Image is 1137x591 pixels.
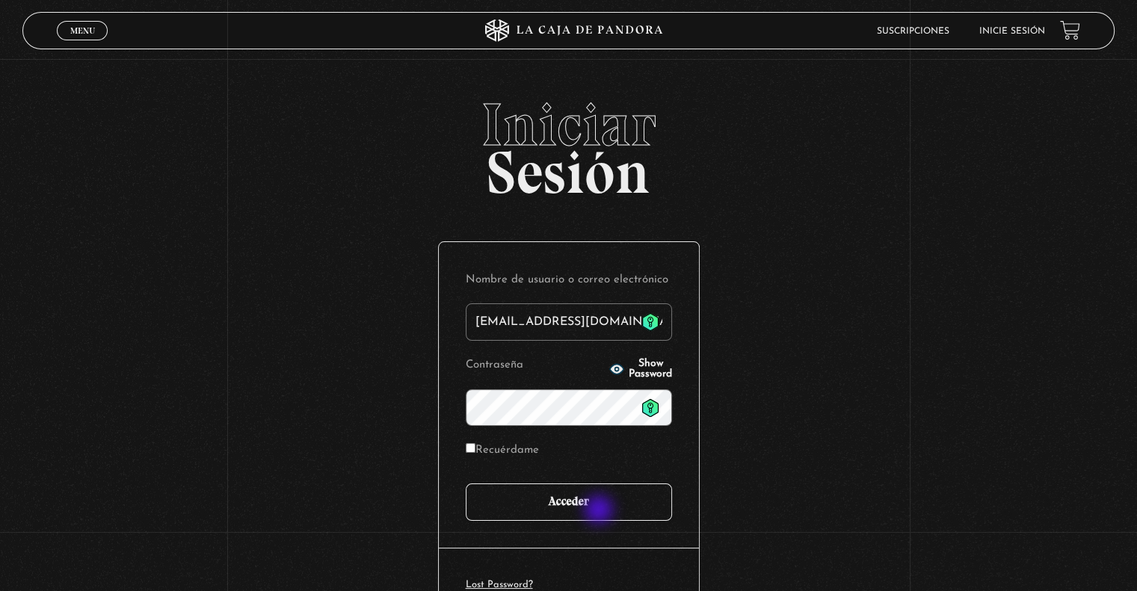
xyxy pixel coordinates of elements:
button: Show Password [609,359,672,380]
span: Iniciar [22,95,1114,155]
label: Nombre de usuario o correo electrónico [466,269,672,292]
h2: Sesión [22,95,1114,191]
input: Acceder [466,483,672,521]
label: Recuérdame [466,439,539,462]
span: Show Password [629,359,672,380]
input: Recuérdame [466,443,475,453]
span: Cerrar [65,39,100,49]
span: Menu [70,26,95,35]
a: Inicie sesión [979,27,1045,36]
a: View your shopping cart [1060,20,1080,40]
label: Contraseña [466,354,605,377]
a: Suscripciones [877,27,949,36]
a: Lost Password? [466,580,533,590]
